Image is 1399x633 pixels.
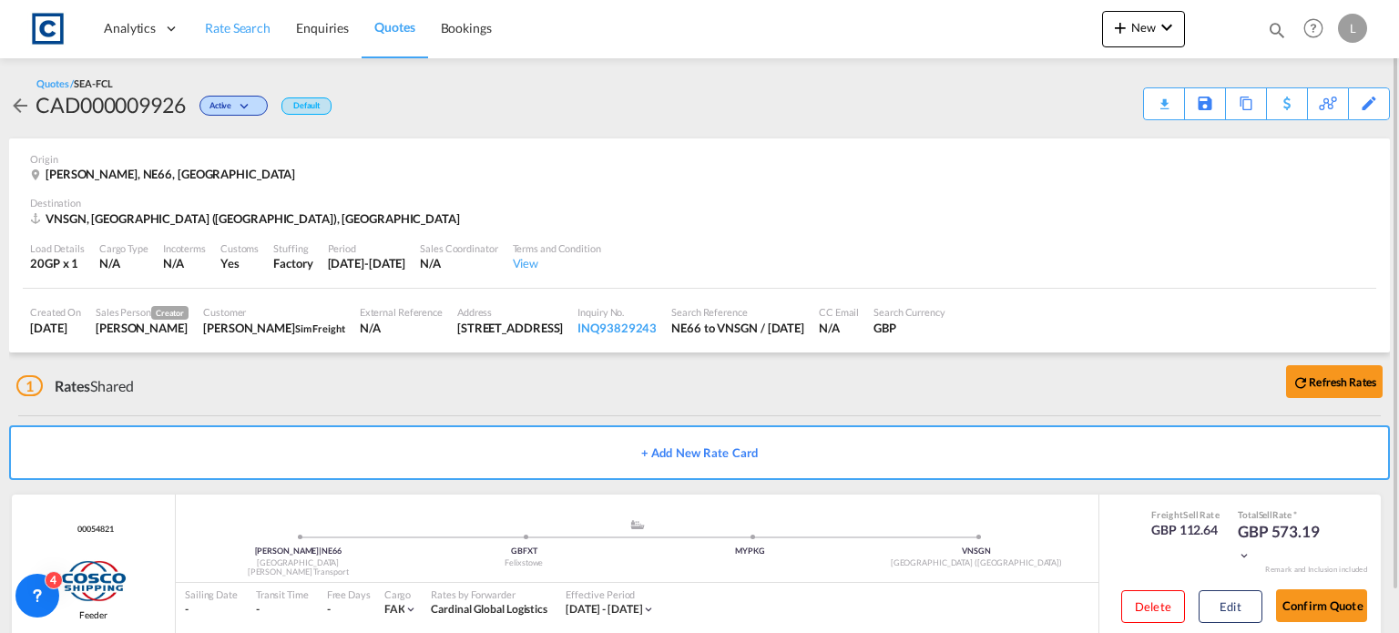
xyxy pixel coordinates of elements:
[863,557,1089,569] div: [GEOGRAPHIC_DATA] ([GEOGRAPHIC_DATA])
[185,567,411,578] div: [PERSON_NAME] Transport
[99,255,148,271] div: N/A
[327,602,331,618] div: -
[411,546,637,557] div: GBFXT
[36,77,113,90] div: Quotes /SEA-FCL
[16,375,43,396] span: 1
[1338,14,1367,43] div: L
[186,90,272,119] div: Change Status Here
[1267,20,1287,47] div: icon-magnify
[163,241,206,255] div: Incoterms
[328,241,406,255] div: Period
[819,320,859,336] div: N/A
[46,167,295,181] span: [PERSON_NAME], NE66, [GEOGRAPHIC_DATA]
[220,241,259,255] div: Customs
[1238,549,1251,562] md-icon: icon-chevron-down
[1298,13,1329,44] span: Help
[30,196,1369,209] div: Destination
[256,602,309,618] div: -
[384,587,418,601] div: Cargo
[256,587,309,601] div: Transit Time
[185,557,411,569] div: [GEOGRAPHIC_DATA]
[16,376,134,396] div: Shared
[9,90,36,119] div: icon-arrow-left
[220,255,259,271] div: Yes
[73,524,113,536] span: 00054821
[295,322,345,334] span: Sim Freight
[457,305,563,319] div: Address
[441,20,492,36] span: Bookings
[1298,13,1338,46] div: Help
[203,320,345,336] div: Francesca Haiphong
[36,90,186,119] div: CAD000009926
[1292,374,1309,391] md-icon: icon-refresh
[30,255,85,271] div: 20GP x 1
[55,377,91,394] span: Rates
[327,587,371,601] div: Free Days
[384,602,405,616] span: FAK
[30,166,300,182] div: Brandon, NE66, United Kingdom
[203,305,345,319] div: Customer
[642,603,655,616] md-icon: icon-chevron-down
[431,587,547,601] div: Rates by Forwarder
[1276,589,1367,622] button: Confirm Quote
[185,587,238,601] div: Sailing Date
[360,320,443,336] div: N/A
[420,241,497,255] div: Sales Coordinator
[30,152,1369,166] div: Origin
[863,546,1089,557] div: VNSGN
[1309,375,1376,389] b: Refresh Rates
[819,305,859,319] div: CC Email
[1151,508,1220,521] div: Freight Rate
[627,520,648,529] md-icon: assets/icons/custom/ship-fill.svg
[1109,16,1131,38] md-icon: icon-plus 400-fg
[513,255,601,271] div: View
[1238,508,1329,521] div: Total Rate
[30,210,465,227] div: VNSGN, Ho Chi Minh City (Saigon), Asia Pacific
[151,306,189,320] span: Creator
[281,97,332,115] div: Default
[1251,565,1381,575] div: Remark and Inclusion included
[577,320,657,336] div: INQ93829243
[1153,91,1175,105] md-icon: icon-download
[1267,20,1287,40] md-icon: icon-magnify
[74,77,112,89] span: SEA-FCL
[273,255,312,271] div: Factory Stuffing
[209,100,236,117] span: Active
[513,241,601,255] div: Terms and Condition
[30,320,81,336] div: 30 Sep 2025
[255,546,322,556] span: [PERSON_NAME]
[457,320,563,336] div: Unit 2B, Polar Park, West Drayton UB7 0DG, United Kingdom
[873,320,945,336] div: GBP
[296,20,349,36] span: Enquiries
[577,305,657,319] div: Inquiry No.
[27,8,68,49] img: 1fdb9190129311efbfaf67cbb4249bed.jpeg
[236,102,258,112] md-icon: icon-chevron-down
[671,320,804,336] div: NE66 to VNSGN / 30 Sep 2025
[671,305,804,319] div: Search Reference
[322,546,342,556] span: NE66
[30,305,81,319] div: Created On
[163,255,184,271] div: N/A
[374,19,414,35] span: Quotes
[1292,509,1297,520] span: Subject to Remarks
[1153,88,1175,105] div: Quote PDF is not available at this time
[1185,88,1225,119] div: Save As Template
[59,558,127,604] img: COSCO
[96,305,189,320] div: Sales Person
[411,557,637,569] div: Felixstowe
[199,96,268,116] div: Change Status Here
[79,608,107,621] span: Feeder
[1238,521,1329,565] div: GBP 573.19
[566,602,643,616] span: [DATE] - [DATE]
[431,602,547,616] span: Cardinal Global Logistics
[9,95,31,117] md-icon: icon-arrow-left
[1286,365,1383,398] button: icon-refreshRefresh Rates
[185,602,238,618] div: -
[420,255,497,271] div: N/A
[1183,509,1199,520] span: Sell
[566,602,643,618] div: 01 Sep 2025 - 30 Sep 2025
[205,20,271,36] span: Rate Search
[328,255,406,271] div: 30 Sep 2025
[566,587,656,601] div: Effective Period
[1259,509,1273,520] span: Sell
